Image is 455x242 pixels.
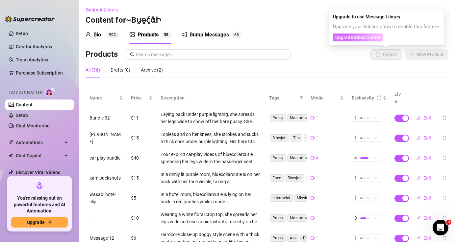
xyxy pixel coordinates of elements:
[16,31,28,36] a: Setup
[316,115,318,121] span: 1
[354,214,357,222] span: 3
[164,33,166,37] span: 3
[442,236,447,240] span: delete
[270,194,293,202] span: Interracial
[16,170,60,175] a: Discover Viral Videos
[16,123,50,128] a: Chat Monitoring
[437,193,452,203] button: delete
[11,217,68,228] button: Upgradearrow-right
[93,31,101,39] div: Bio
[442,136,447,140] span: delete
[86,15,161,26] h3: Content for ~BṳḙḉᾰԻ
[270,174,284,182] span: Face
[270,154,286,162] span: Pussy
[161,151,262,165] div: Four explicit car-play videos of bluecollarcutie spreading her legs wide in the passenger seat, f...
[437,213,452,223] button: delete
[437,173,452,183] button: delete
[45,87,55,97] img: AI Chatter
[265,88,307,108] th: Tags
[311,156,315,160] span: video-camera
[16,102,33,107] a: Content
[316,235,318,241] span: 1
[437,113,452,123] button: delete
[131,94,147,101] span: Price
[130,52,135,57] span: search
[86,148,127,168] td: car play bundle
[287,234,299,242] span: Ass
[311,236,315,240] span: video-camera
[377,96,381,100] span: info-circle
[416,196,421,200] span: edit
[437,153,452,163] button: delete
[333,24,440,30] span: Upgrade your Subscription to enable this feature.
[316,195,318,201] span: 1
[304,134,324,142] span: Handjob
[9,90,42,96] span: Izzy AI Chatter
[416,236,421,240] span: edit
[311,94,339,101] span: Media
[166,33,168,37] span: 8
[16,137,63,148] span: Automations
[311,116,315,120] span: video-camera
[16,41,68,52] a: Creator Analytics
[269,94,297,101] span: Tags
[423,215,432,221] span: Edit
[391,88,407,108] th: Live
[423,135,432,141] span: Edit
[86,49,118,60] h3: Products
[11,195,68,214] span: You're missing out on powerful features and AI Automation.
[405,49,448,60] button: New Product
[416,216,421,220] span: edit
[316,215,318,221] span: 1
[86,128,127,148] td: [PERSON_NAME]
[300,234,327,242] span: Doggy Style
[442,156,447,160] span: delete
[127,188,157,208] td: $5
[127,108,157,128] td: $11
[285,174,304,182] span: Blowjob
[433,220,448,235] iframe: Intercom live chat
[130,32,135,37] span: picture
[316,135,318,141] span: 1
[411,173,437,183] button: Edit
[423,195,432,201] span: Edit
[287,114,316,121] span: Masturbation
[86,168,127,188] td: kam backshots
[333,13,440,20] div: Upgrade to use Message Library
[127,148,157,168] td: $40
[190,31,229,39] div: Bump Messages
[423,235,432,241] span: Edit
[411,133,437,143] button: Edit
[16,57,48,62] a: Team Analytics
[352,94,374,101] div: Exclusivity
[287,154,316,162] span: Masturbation
[5,16,55,22] img: logo-BBDzfeDw.svg
[270,114,286,121] span: Pussy
[16,68,68,78] a: Purchase Subscription
[446,220,451,225] span: 3
[127,168,157,188] td: $15
[298,93,305,103] span: filter
[161,211,262,225] div: Wearing a white floral crop top, she spreads her legs wide and uses a pink vibrator directly on h...
[442,116,447,120] span: delete
[354,194,357,202] span: 1
[161,171,262,185] div: In a dimly lit purple room, bluecollarcutie is on her back with her face visible, taking a [DEMOG...
[86,208,127,228] td: —
[287,214,316,222] span: Masturbation
[86,108,127,128] td: Bundle 32
[86,188,127,208] td: wasabi hotel clip
[106,32,119,38] sup: 99%
[127,208,157,228] td: $10
[354,154,357,162] span: 4
[354,134,357,142] span: 1
[270,134,289,142] span: Blowjob
[127,88,157,108] th: Price
[237,33,239,37] span: 8
[9,140,14,145] span: thunderbolt
[161,32,171,38] sup: 38
[16,113,28,118] a: Setup
[89,94,118,101] span: Name
[127,128,157,148] td: $15
[437,133,452,143] button: delete
[86,88,127,108] th: Name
